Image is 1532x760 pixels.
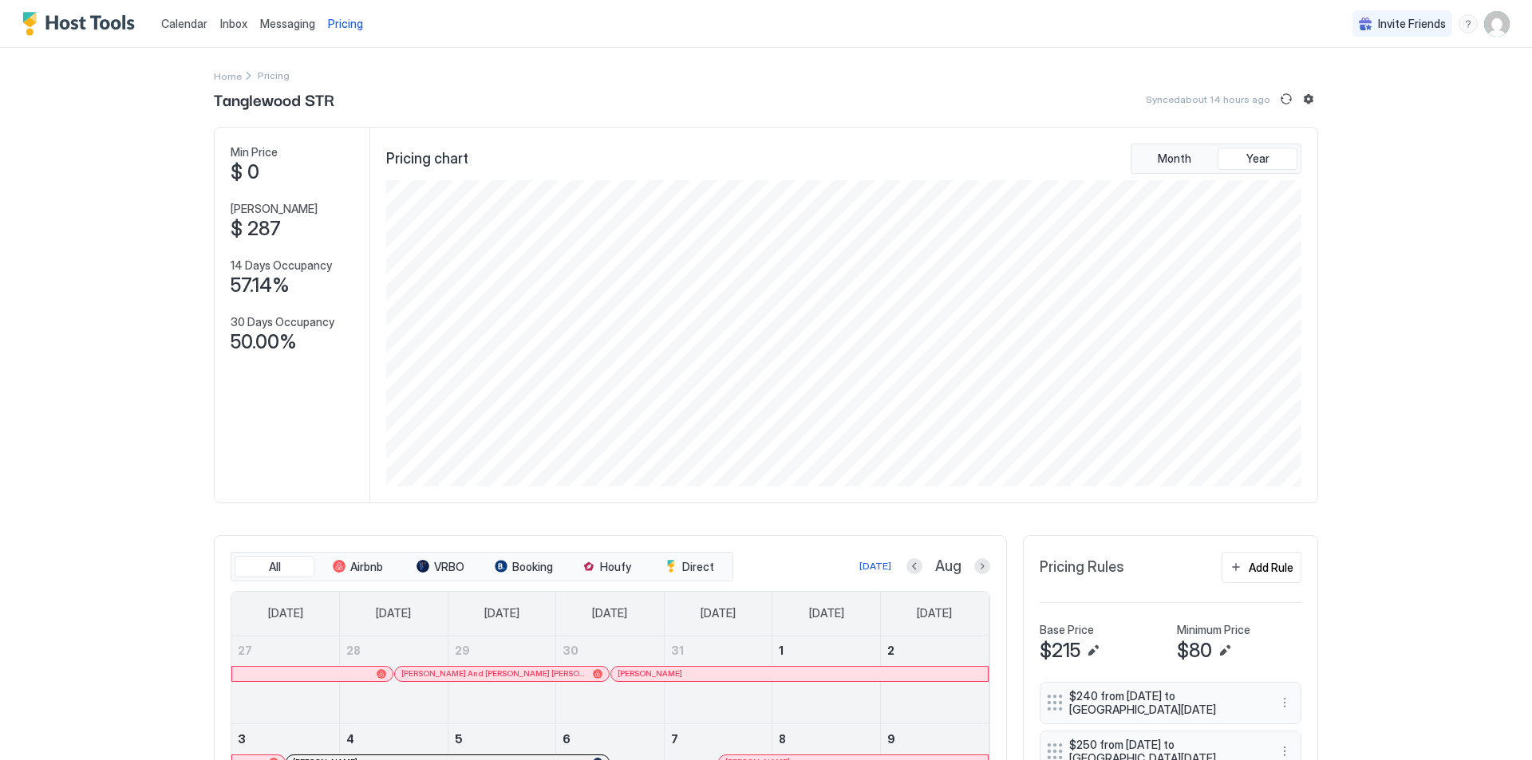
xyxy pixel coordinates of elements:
a: August 3, 2025 [231,724,339,754]
td: July 30, 2025 [556,636,665,724]
span: Tanglewood STR [214,87,334,111]
span: Airbnb [350,560,383,574]
button: Month [1135,148,1214,170]
div: Breadcrumb [214,67,242,84]
span: $ 287 [231,217,281,241]
a: Inbox [220,15,247,32]
button: Direct [650,556,729,578]
a: August 8, 2025 [772,724,880,754]
span: Booking [512,560,553,574]
span: Houfy [600,560,631,574]
span: Aug [935,557,961,576]
a: Tuesday [468,592,535,635]
div: User profile [1484,11,1510,37]
span: Calendar [161,17,207,30]
span: [PERSON_NAME] [618,668,682,679]
div: tab-group [1131,144,1301,174]
span: 31 [671,644,684,657]
span: 30 [563,644,578,657]
span: Breadcrumb [258,69,290,81]
a: August 9, 2025 [881,724,989,754]
span: 14 Days Occupancy [231,258,332,273]
span: Base Price [1040,623,1094,637]
span: $ 0 [231,160,259,184]
div: [PERSON_NAME] And [PERSON_NAME] [PERSON_NAME] [401,668,602,679]
a: August 6, 2025 [556,724,664,754]
span: All [269,560,281,574]
a: August 5, 2025 [448,724,556,754]
span: 30 Days Occupancy [231,315,334,329]
a: Calendar [161,15,207,32]
span: $215 [1040,639,1080,663]
a: August 7, 2025 [665,724,772,754]
span: 2 [887,644,894,657]
a: Home [214,67,242,84]
span: 7 [671,732,678,746]
span: 8 [779,732,786,746]
span: 50.00% [231,330,297,354]
button: Previous month [906,558,922,574]
a: July 30, 2025 [556,636,664,665]
td: July 29, 2025 [448,636,556,724]
a: July 28, 2025 [340,636,448,665]
a: Monday [360,592,427,635]
span: Invite Friends [1378,17,1446,31]
span: Pricing [328,17,363,31]
td: August 1, 2025 [772,636,881,724]
span: Home [214,70,242,82]
button: Sync prices [1277,89,1296,108]
span: 9 [887,732,895,746]
span: Min Price [231,145,278,159]
button: Edit [1084,641,1103,660]
a: Messaging [260,15,315,32]
span: 5 [455,732,463,746]
span: VRBO [434,560,464,574]
span: 57.14% [231,274,290,297]
button: More options [1275,693,1294,712]
span: Inbox [220,17,247,30]
span: 4 [346,732,354,746]
div: tab-group [231,552,733,582]
span: $80 [1177,639,1212,663]
span: 28 [346,644,361,657]
span: Year [1246,152,1269,166]
a: July 27, 2025 [231,636,339,665]
button: VRBO [401,556,480,578]
span: 1 [779,644,784,657]
a: Thursday [685,592,752,635]
span: [PERSON_NAME] And [PERSON_NAME] [PERSON_NAME] [401,668,586,679]
td: July 27, 2025 [231,636,340,724]
a: Saturday [901,592,968,635]
button: Listing settings [1299,89,1318,108]
a: August 4, 2025 [340,724,448,754]
span: 3 [238,732,246,746]
span: Pricing chart [386,150,468,168]
button: Add Rule [1222,552,1301,583]
iframe: Intercom live chat [16,706,54,744]
td: July 31, 2025 [664,636,772,724]
button: All [235,556,314,578]
span: Synced about 14 hours ago [1146,93,1270,105]
div: menu [1459,14,1478,33]
div: Add Rule [1249,559,1293,576]
span: Messaging [260,17,315,30]
button: [DATE] [857,557,894,576]
button: Booking [484,556,563,578]
span: Direct [682,560,714,574]
button: Next month [974,558,990,574]
span: Pricing Rules [1040,558,1124,577]
span: 27 [238,644,252,657]
div: menu [1275,693,1294,712]
span: [DATE] [592,606,627,620]
button: Year [1218,148,1297,170]
a: August 1, 2025 [772,636,880,665]
span: [DATE] [809,606,844,620]
div: [DATE] [859,559,891,573]
span: 6 [563,732,571,746]
a: Host Tools Logo [22,12,142,36]
td: August 2, 2025 [880,636,989,724]
a: August 2, 2025 [881,636,989,665]
a: Sunday [252,592,319,635]
span: Minimum Price [1177,623,1250,637]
